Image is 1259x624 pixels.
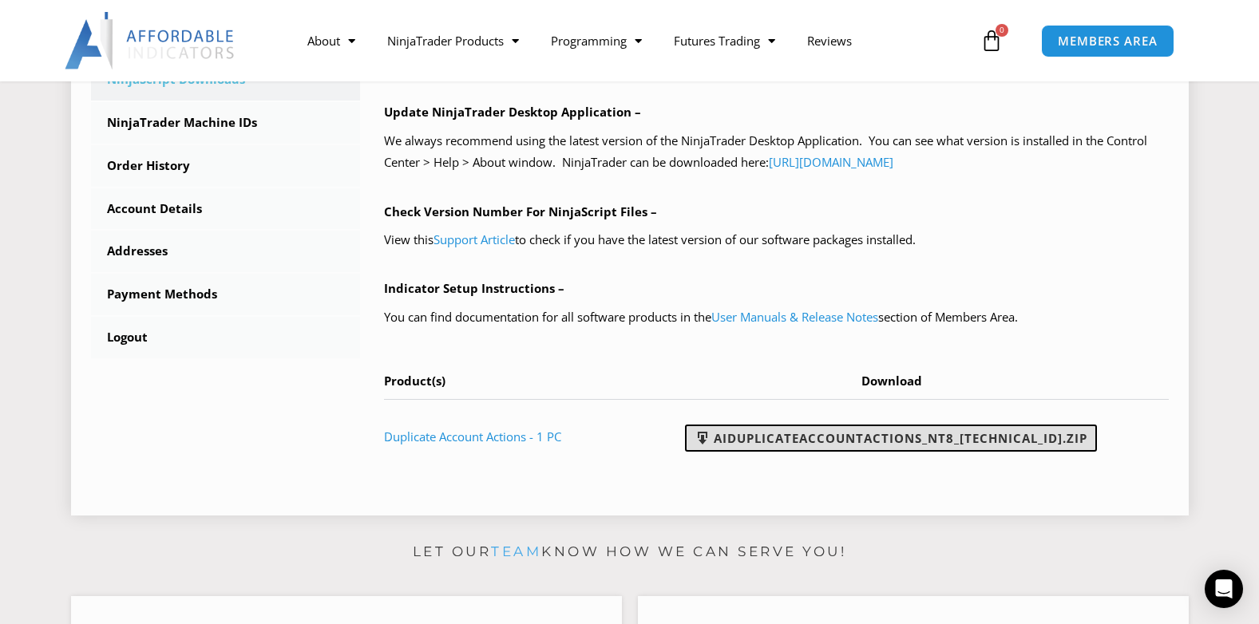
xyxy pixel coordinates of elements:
[685,425,1097,452] a: AIDuplicateAccountActions_NT8_[TECHNICAL_ID].zip
[384,203,657,219] b: Check Version Number For NinjaScript Files –
[791,22,868,59] a: Reviews
[384,229,1169,251] p: View this to check if you have the latest version of our software packages installed.
[1041,25,1174,57] a: MEMBERS AREA
[535,22,658,59] a: Programming
[384,306,1169,329] p: You can find documentation for all software products in the section of Members Area.
[384,373,445,389] span: Product(s)
[71,539,1189,565] p: Let our know how we can serve you!
[434,231,515,247] a: Support Article
[861,373,922,389] span: Download
[91,317,361,358] a: Logout
[91,188,361,230] a: Account Details
[91,231,361,272] a: Addresses
[491,543,541,559] a: team
[65,12,236,69] img: LogoAI | Affordable Indicators – NinjaTrader
[384,429,561,444] a: Duplicate Account Actions - 1 PC
[1205,570,1243,608] div: Open Intercom Messenger
[956,18,1027,64] a: 0
[91,274,361,315] a: Payment Methods
[371,22,535,59] a: NinjaTrader Products
[384,130,1169,175] p: We always recommend using the latest version of the NinjaTrader Desktop Application. You can see ...
[91,102,361,144] a: NinjaTrader Machine IDs
[1058,35,1158,47] span: MEMBERS AREA
[291,22,976,59] nav: Menu
[711,309,878,325] a: User Manuals & Release Notes
[291,22,371,59] a: About
[769,154,893,170] a: [URL][DOMAIN_NAME]
[996,24,1008,37] span: 0
[384,280,564,296] b: Indicator Setup Instructions –
[91,145,361,187] a: Order History
[658,22,791,59] a: Futures Trading
[384,104,641,120] b: Update NinjaTrader Desktop Application –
